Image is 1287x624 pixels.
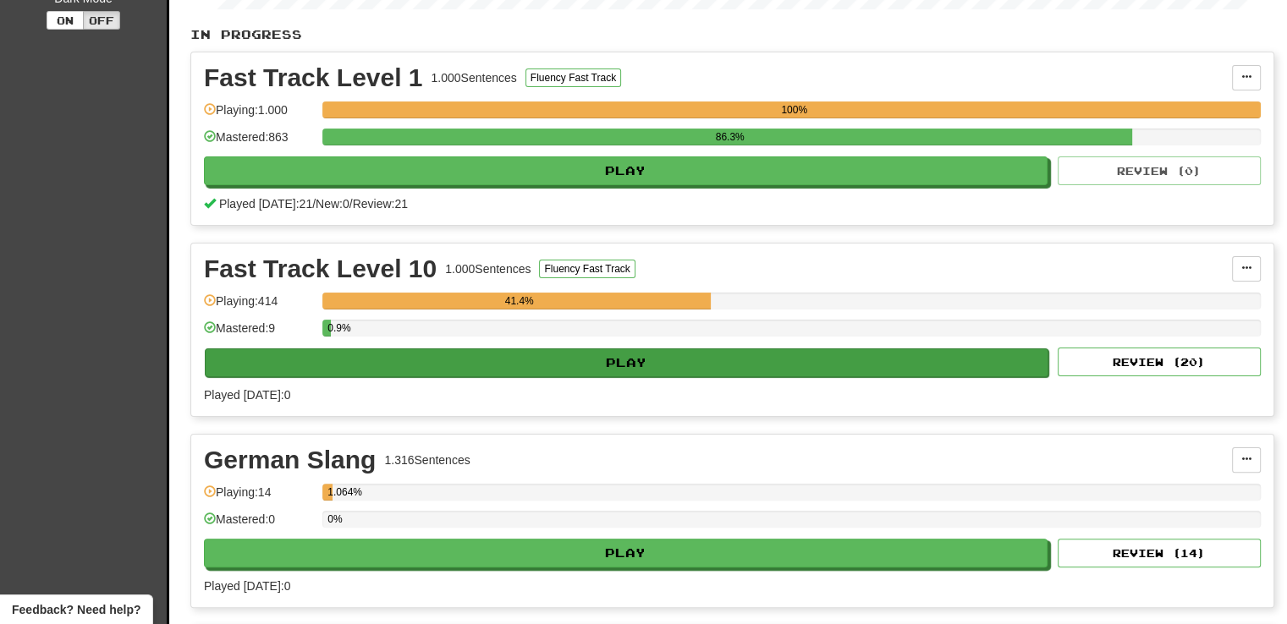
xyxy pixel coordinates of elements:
[432,69,517,86] div: 1.000 Sentences
[1058,156,1261,185] button: Review (0)
[384,452,470,468] div: 1.316 Sentences
[353,197,408,211] span: Review: 21
[349,197,353,211] span: /
[204,511,314,539] div: Mastered: 0
[525,68,621,87] button: Fluency Fast Track
[204,388,290,402] span: Played [DATE]: 0
[312,197,316,211] span: /
[327,101,1261,118] div: 100%
[204,320,314,348] div: Mastered: 9
[47,11,84,30] button: On
[204,579,290,593] span: Played [DATE]: 0
[204,156,1048,185] button: Play
[204,65,423,90] div: Fast Track Level 1
[445,260,531,277] div: 1.000 Sentences
[316,197,349,211] span: New: 0
[1058,539,1261,567] button: Review (14)
[204,129,314,156] div: Mastered: 863
[1058,348,1261,376] button: Review (20)
[205,348,1048,377] button: Play
[219,197,312,211] span: Played [DATE]: 21
[539,260,635,278] button: Fluency Fast Track
[204,484,314,512] div: Playing: 14
[190,26,1274,43] p: In Progress
[204,256,437,282] div: Fast Track Level 10
[327,320,331,337] div: 0.9%
[204,447,376,473] div: German Slang
[83,11,120,30] button: Off
[12,601,140,618] span: Open feedback widget
[327,484,333,501] div: 1.064%
[327,129,1132,145] div: 86.3%
[204,101,314,129] div: Playing: 1.000
[327,293,711,309] div: 41.4%
[204,293,314,320] div: Playing: 414
[204,539,1048,567] button: Play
